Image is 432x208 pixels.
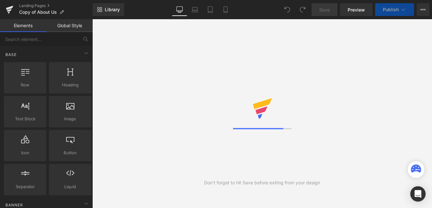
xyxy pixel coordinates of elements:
[19,3,93,8] a: Landing Pages
[410,186,426,202] div: Open Intercom Messenger
[281,3,294,16] button: Undo
[6,82,44,88] span: Row
[348,6,365,13] span: Preview
[51,82,89,88] span: Heading
[417,3,429,16] button: More
[93,3,124,16] a: New Library
[296,3,309,16] button: Redo
[6,149,44,156] span: Icon
[51,149,89,156] span: Button
[6,116,44,122] span: Text Block
[375,3,414,16] button: Publish
[204,179,320,186] div: Don't forget to hit Save before exiting from your design
[46,19,93,32] a: Global Style
[6,183,44,190] span: Separator
[5,52,17,58] span: Base
[187,3,203,16] a: Laptop
[5,202,24,208] span: Banner
[218,3,233,16] a: Mobile
[319,6,330,13] span: Save
[51,183,89,190] span: Liquid
[383,7,399,12] span: Publish
[172,3,187,16] a: Desktop
[19,10,57,15] span: Copy of About Us
[105,7,120,12] span: Library
[340,3,373,16] a: Preview
[203,3,218,16] a: Tablet
[51,116,89,122] span: Image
